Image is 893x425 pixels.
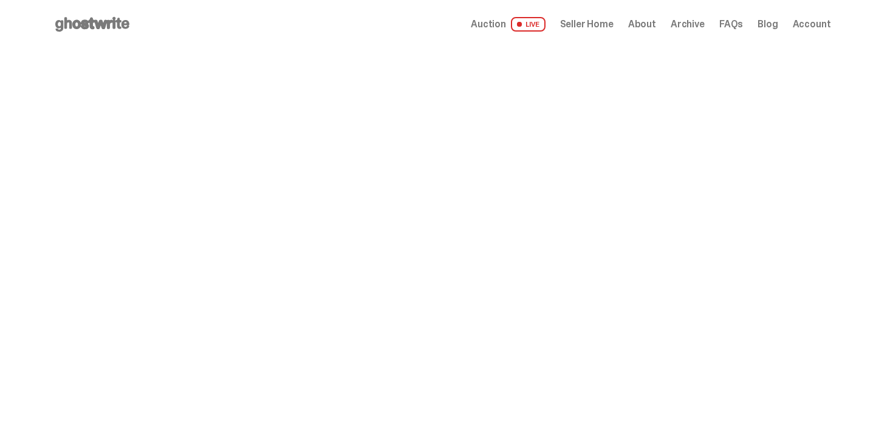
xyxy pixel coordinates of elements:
[560,19,614,29] a: Seller Home
[471,17,545,32] a: Auction LIVE
[471,19,506,29] span: Auction
[628,19,656,29] a: About
[793,19,831,29] a: Account
[719,19,743,29] a: FAQs
[671,19,705,29] a: Archive
[758,19,778,29] a: Blog
[511,17,546,32] span: LIVE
